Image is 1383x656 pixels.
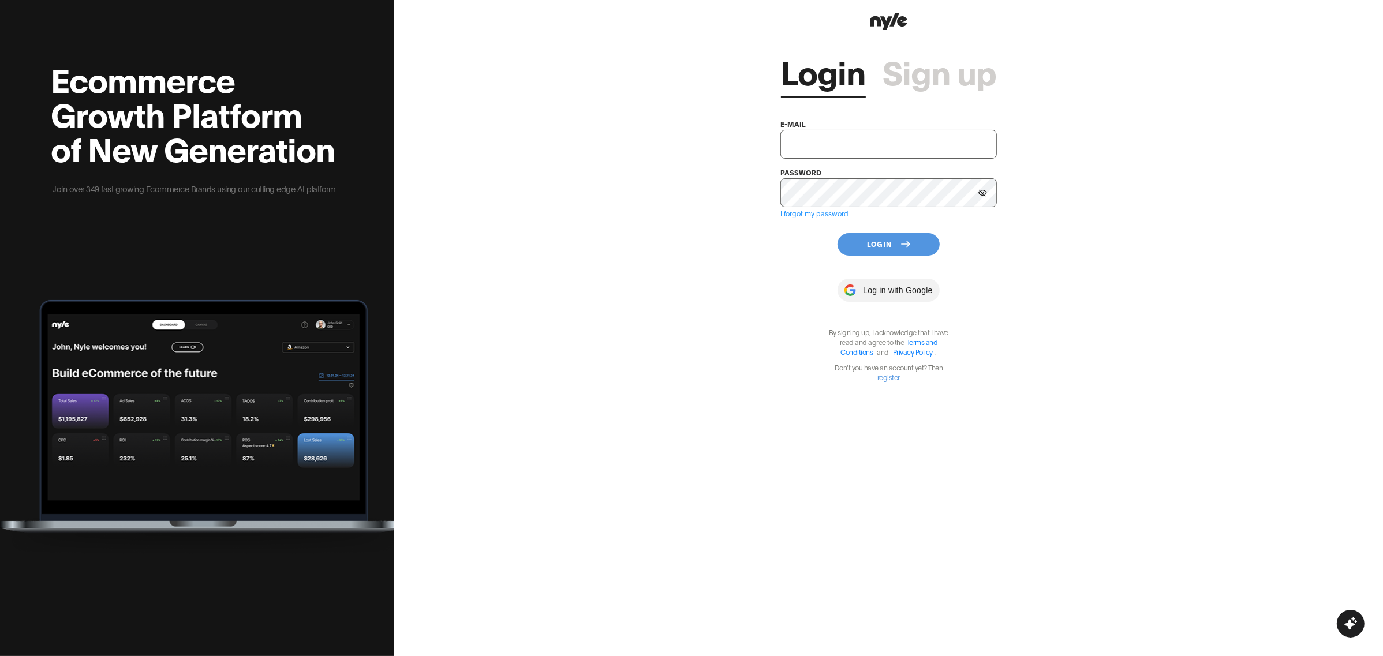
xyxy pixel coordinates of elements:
[51,61,338,165] h2: Ecommerce Growth Platform of New Generation
[780,119,806,128] label: e-mail
[781,54,866,88] a: Login
[780,209,849,218] a: I forgot my password
[877,373,900,381] a: register
[840,338,937,356] a: Terms and Conditions
[780,168,821,177] label: password
[823,327,955,357] p: By signing up, I acknowledge that I have read and agree to the .
[893,347,933,356] a: Privacy Policy
[883,54,997,88] a: Sign up
[823,362,955,382] p: Don't you have an account yet? Then
[51,182,338,195] p: Join over 349 fast growing Ecommerce Brands using our cutting edge AI platform
[838,233,940,256] button: Log In
[874,347,892,356] span: and
[838,279,939,302] button: Log in with Google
